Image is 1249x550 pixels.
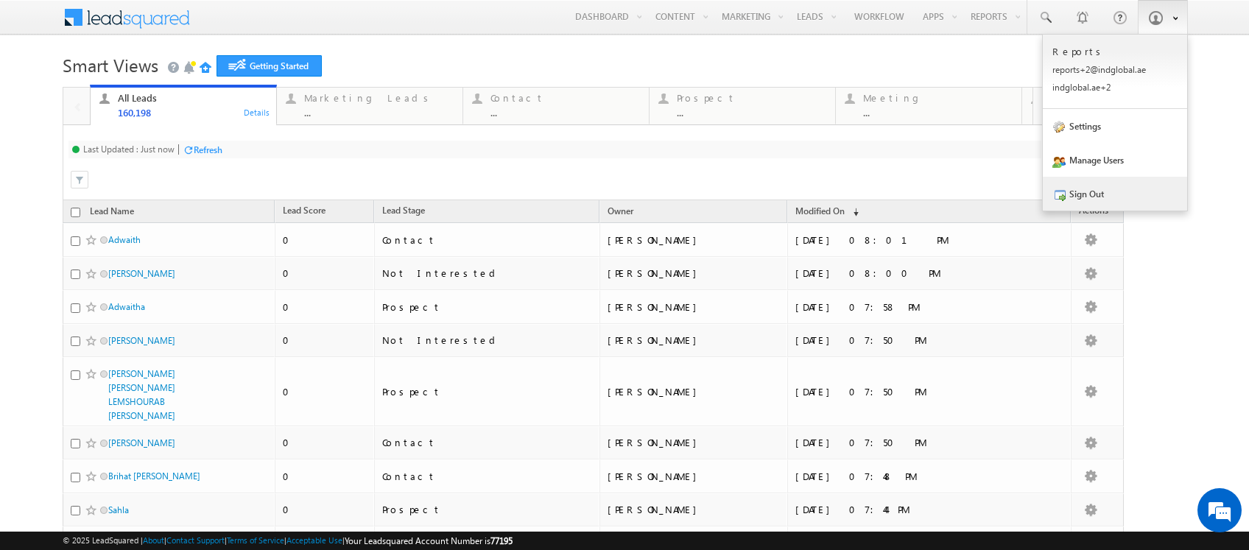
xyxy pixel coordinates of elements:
[71,208,80,217] input: Check all records
[788,202,866,222] a: Modified On (sorted descending)
[275,202,333,222] a: Lead Score
[200,433,267,453] em: Start Chat
[608,385,781,398] div: [PERSON_NAME]
[382,436,585,449] div: Contact
[1072,202,1116,222] span: Actions
[608,205,633,216] span: Owner
[382,233,585,247] div: Contact
[382,470,585,483] div: Contact
[304,92,454,104] div: Marketing Leads
[490,92,640,104] div: Contact
[795,233,998,247] div: [DATE] 08:01 PM
[166,535,225,545] a: Contact Support
[283,205,326,216] span: Lead Score
[847,206,859,218] span: (sorted descending)
[608,470,781,483] div: [PERSON_NAME]
[608,436,781,449] div: [PERSON_NAME]
[795,436,998,449] div: [DATE] 07:50 PM
[1043,35,1187,109] a: Reports reports+2@indglobal.ae indglobal.ae+2
[1052,82,1178,93] p: indgl obal. ae+2
[649,88,836,124] a: Prospect...
[490,535,513,546] span: 77195
[462,88,650,124] a: Contact...
[19,136,269,420] textarea: Type your message and hit 'Enter'
[677,92,826,104] div: Prospect
[83,144,175,155] div: Last Updated : Just now
[283,233,367,247] div: 0
[283,300,367,314] div: 0
[795,385,998,398] div: [DATE] 07:50 PM
[217,55,322,77] a: Getting Started
[276,88,463,124] a: Marketing Leads...
[608,233,781,247] div: [PERSON_NAME]
[108,301,145,312] a: Adwaitha
[835,88,1022,124] a: Meeting...
[382,334,585,347] div: Not Interested
[608,267,781,280] div: [PERSON_NAME]
[194,144,222,155] div: Refresh
[608,300,781,314] div: [PERSON_NAME]
[108,504,129,515] a: Sahla
[863,107,1013,118] div: ...
[795,205,845,216] span: Modified On
[375,202,432,222] a: Lead Stage
[63,53,158,77] span: Smart Views
[795,470,998,483] div: [DATE] 07:48 PM
[795,334,998,347] div: [DATE] 07:50 PM
[795,503,998,516] div: [DATE] 07:44 PM
[490,107,640,118] div: ...
[345,535,513,546] span: Your Leadsquared Account Number is
[304,107,454,118] div: ...
[118,92,267,104] div: All Leads
[25,77,62,96] img: d_60004797649_company_0_60004797649
[1043,177,1187,211] a: Sign Out
[283,503,367,516] div: 0
[82,203,141,222] a: Lead Name
[863,92,1013,104] div: Meeting
[108,368,175,421] a: [PERSON_NAME] [PERSON_NAME] LEMSHOURAB [PERSON_NAME]
[677,107,826,118] div: ...
[382,300,585,314] div: Prospect
[608,503,781,516] div: [PERSON_NAME]
[795,300,998,314] div: [DATE] 07:58 PM
[382,267,585,280] div: Not Interested
[1043,143,1187,177] a: Manage Users
[382,503,585,516] div: Prospect
[77,77,247,96] div: Chat with us now
[795,267,998,280] div: [DATE] 08:00 PM
[283,334,367,347] div: 0
[90,85,277,126] a: All Leads160,198Details
[283,267,367,280] div: 0
[382,385,585,398] div: Prospect
[286,535,342,545] a: Acceptable Use
[108,437,175,448] a: [PERSON_NAME]
[283,470,367,483] div: 0
[118,107,267,118] div: 160,198
[608,334,781,347] div: [PERSON_NAME]
[1052,64,1178,75] p: repor ts+2@ indgl obal. ae
[242,7,277,43] div: Minimize live chat window
[283,436,367,449] div: 0
[227,535,284,545] a: Terms of Service
[108,234,141,245] a: Adwaith
[143,535,164,545] a: About
[243,105,271,119] div: Details
[63,534,513,548] span: © 2025 LeadSquared | | | | |
[283,385,367,398] div: 0
[382,205,425,216] span: Lead Stage
[1043,109,1187,143] a: Settings
[108,268,175,279] a: [PERSON_NAME]
[108,470,200,482] a: Brihat [PERSON_NAME]
[108,335,175,346] a: [PERSON_NAME]
[1052,45,1178,57] p: Reports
